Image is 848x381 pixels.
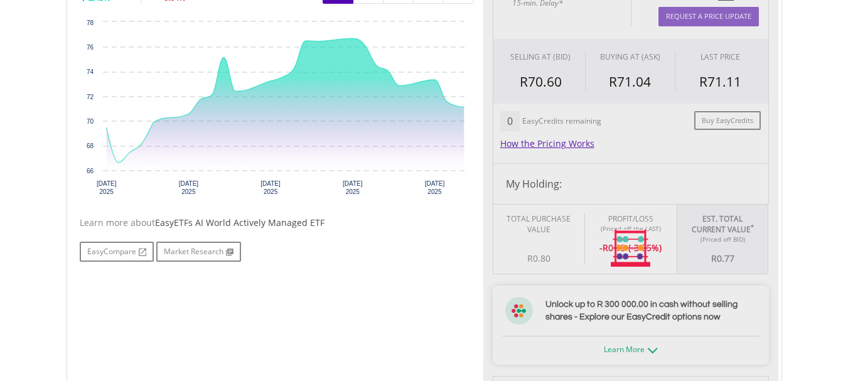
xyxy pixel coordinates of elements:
[155,217,325,228] span: EasyETFs AI World Actively Managed ETF
[80,242,154,262] a: EasyCompare
[80,16,474,204] svg: Interactive chart
[96,180,116,195] text: [DATE] 2025
[86,68,94,75] text: 74
[86,94,94,100] text: 72
[86,19,94,26] text: 78
[178,180,198,195] text: [DATE] 2025
[86,168,94,174] text: 66
[86,44,94,51] text: 76
[80,16,474,204] div: Chart. Highcharts interactive chart.
[424,180,444,195] text: [DATE] 2025
[260,180,281,195] text: [DATE] 2025
[86,142,94,149] text: 68
[86,118,94,125] text: 70
[156,242,241,262] a: Market Research
[343,180,363,195] text: [DATE] 2025
[80,217,474,229] div: Learn more about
